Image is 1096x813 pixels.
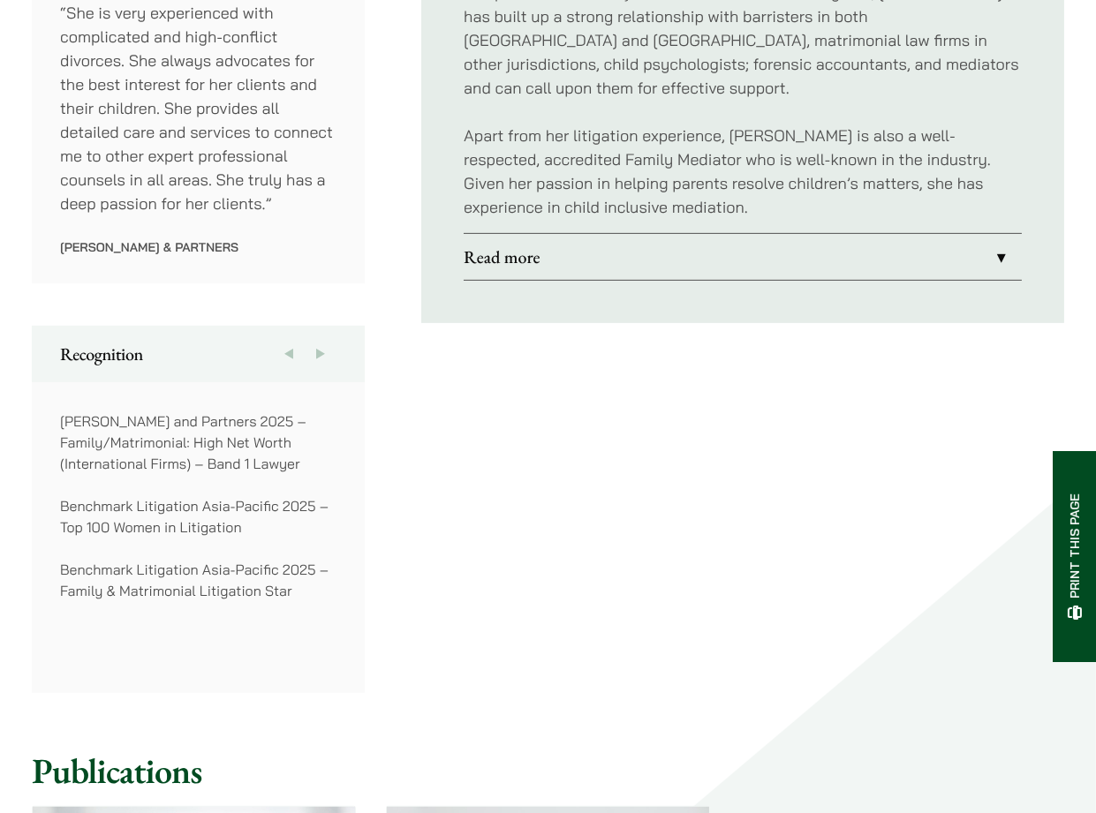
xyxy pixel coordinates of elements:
p: Benchmark Litigation Asia-Pacific 2025 – Top 100 Women in Litigation [60,495,337,538]
p: Apart from her litigation experience, [PERSON_NAME] is also a well-respected, accredited Family M... [464,124,1022,219]
p: Benchmark Litigation Asia-Pacific 2025 – Family & Matrimonial Litigation Star [60,559,337,601]
a: Read more [464,234,1022,280]
p: [PERSON_NAME] & Partners [60,239,337,255]
h2: Recognition [60,343,336,365]
p: “She is very experienced with complicated and high-conflict divorces. She always advocates for th... [60,1,337,215]
p: [PERSON_NAME] and Partners 2025 – Family/Matrimonial: High Net Worth (International Firms) – Band... [60,410,337,474]
h2: Publications [32,749,1064,792]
